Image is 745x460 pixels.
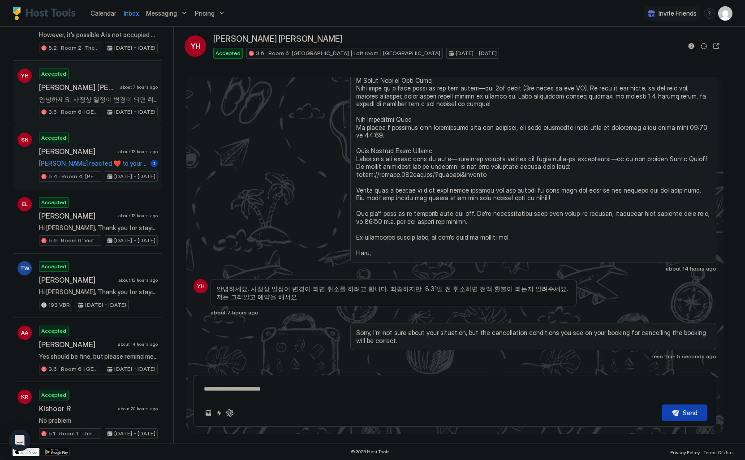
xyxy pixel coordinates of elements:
[216,285,571,301] span: 안녕하세요. 사정상 일정이 변경이 되면 취소를 하려고 합니다. 죄송하지만 8.31일 전 취소하면 전액 환불이 되는지 알려주세요. 저는 그리알고 예약을 해서요
[39,340,114,349] span: [PERSON_NAME]
[48,301,70,309] span: 193 VBR
[191,41,200,52] span: YH
[48,44,99,52] span: 5.2 · Room 2: The Barbican | Ground floor | [GEOGRAPHIC_DATA]
[118,341,158,347] span: about 14 hours ago
[203,408,214,418] button: Upload image
[114,44,155,52] span: [DATE] - [DATE]
[197,282,205,290] span: YH
[13,448,39,456] a: App Store
[704,8,715,19] div: menu
[711,41,722,52] button: Open reservation
[213,34,342,44] span: [PERSON_NAME] [PERSON_NAME]
[21,329,28,337] span: AA
[124,9,139,17] span: Inbox
[114,236,155,245] span: [DATE] - [DATE]
[39,288,158,296] span: Hi [PERSON_NAME], Thank you for staying with us! We've just left you a 5-star review and it was o...
[351,449,390,455] span: © 2025 Host Tools
[215,49,241,57] span: Accepted
[633,367,716,379] button: Scheduled Messages
[214,408,224,418] button: Quick reply
[118,406,158,412] span: about 20 hours ago
[195,9,215,17] span: Pricing
[43,448,70,456] a: Google Play Store
[39,404,114,413] span: Kishoor R
[39,417,158,425] span: No problem
[456,49,497,57] span: [DATE] - [DATE]
[146,9,177,17] span: Messaging
[211,309,258,316] span: about 7 hours ago
[662,404,707,421] button: Send
[21,72,29,80] span: YH
[114,365,155,373] span: [DATE] - [DATE]
[90,9,116,17] span: Calendar
[659,9,697,17] span: Invite Friends
[48,365,99,373] span: 3.6 · Room 6: [GEOGRAPHIC_DATA] | Loft room | [GEOGRAPHIC_DATA]
[48,172,99,181] span: 5.4 · Room 4: [PERSON_NAME][GEOGRAPHIC_DATA] | Large room | [PERSON_NAME]
[670,450,700,455] span: Privacy Policy
[39,95,158,103] span: 안녕하세요. 사정상 일정이 변경이 되면 취소를 하려고 합니다. 죄송하지만 8.31일 전 취소하면 전액 환불이 되는지 알려주세요. 저는 그리알고 예약을 해서요
[124,9,139,18] a: Inbox
[21,393,28,401] span: KR
[652,353,716,360] span: less than 5 seconds ago
[39,31,158,39] span: However, it’s possible A is not occupied but just locked
[686,41,697,52] button: Reservation information
[41,134,66,142] span: Accepted
[39,83,116,92] span: [PERSON_NAME] [PERSON_NAME]
[20,264,30,272] span: TW
[698,41,709,52] button: Sync reservation
[153,160,155,167] span: 1
[703,450,732,455] span: Terms Of Use
[21,136,29,144] span: SN
[114,430,155,438] span: [DATE] - [DATE]
[670,447,700,456] a: Privacy Policy
[85,301,126,309] span: [DATE] - [DATE]
[114,108,155,116] span: [DATE] - [DATE]
[703,447,732,456] a: Terms Of Use
[114,172,155,181] span: [DATE] - [DATE]
[356,329,711,344] span: Sorry, I'm not sure about your situation, but the cancellation conditions you see on your booking...
[48,236,99,245] span: 5.6 · Room 6: Victoria Line | Loft room | [GEOGRAPHIC_DATA]
[718,6,732,21] div: User profile
[39,353,158,361] span: Yes should be fine, but please remind me at the earliest one day before your stay so I can extend...
[48,108,99,116] span: 3.6 · Room 6: [GEOGRAPHIC_DATA] | Loft room | [GEOGRAPHIC_DATA]
[39,275,115,284] span: [PERSON_NAME]
[41,198,66,206] span: Accepted
[39,224,158,232] span: Hi [PERSON_NAME], Thank you for staying with us! We've just left you a 5-star review, it's a plea...
[41,391,66,399] span: Accepted
[9,430,30,451] div: Open Intercom Messenger
[39,147,115,156] span: [PERSON_NAME]
[118,149,158,155] span: about 13 hours ago
[39,211,115,220] span: [PERSON_NAME]
[22,200,28,208] span: EL
[41,70,66,78] span: Accepted
[256,49,440,57] span: 3.6 · Room 6: [GEOGRAPHIC_DATA] | Loft room | [GEOGRAPHIC_DATA]
[48,430,99,438] span: 5.1 · Room 1: The Sixties | Ground floor | [GEOGRAPHIC_DATA]
[666,265,716,272] span: about 14 hours ago
[39,159,147,168] span: [PERSON_NAME] reacted ❤️ to your message “Hi [PERSON_NAME], Thank you for staying with us! We've ...
[683,408,698,417] div: Send
[118,213,158,219] span: about 13 hours ago
[118,277,158,283] span: about 13 hours ago
[90,9,116,18] a: Calendar
[13,7,80,20] a: Host Tools Logo
[41,262,66,271] span: Accepted
[120,84,158,90] span: about 7 hours ago
[41,327,66,335] span: Accepted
